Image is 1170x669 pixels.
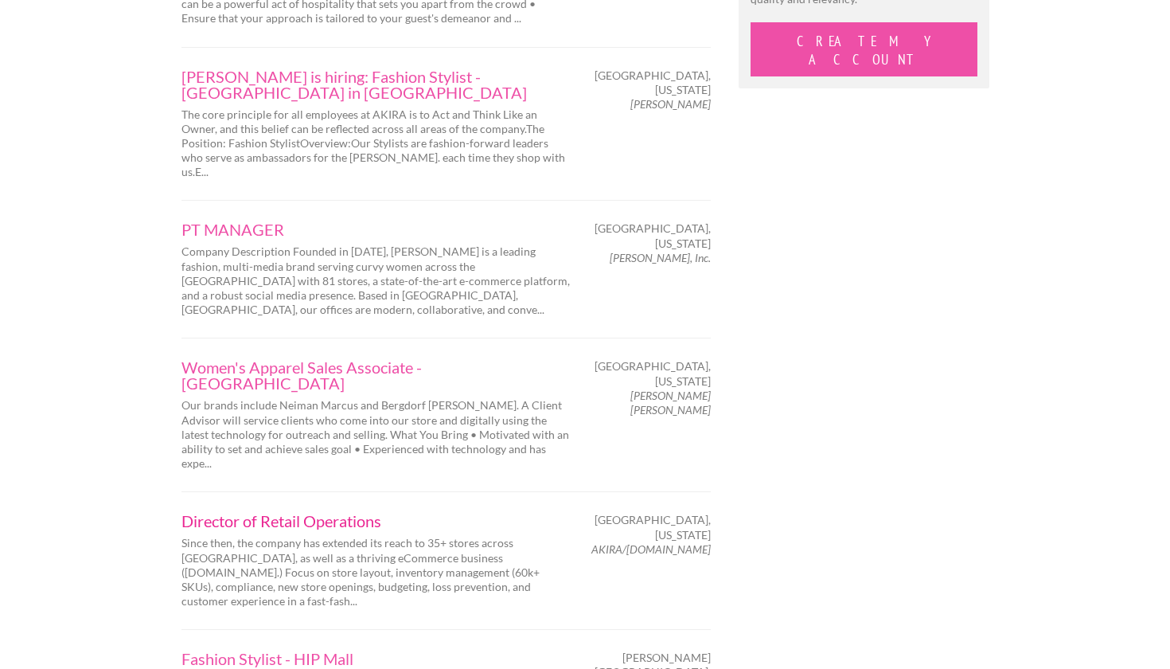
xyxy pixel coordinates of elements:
span: [GEOGRAPHIC_DATA], [US_STATE] [595,221,711,250]
p: Company Description Founded in [DATE], [PERSON_NAME] is a leading fashion, multi-media brand serv... [181,245,571,317]
p: The core principle for all employees at AKIRA is to Act and Think Like an Owner, and this belief ... [181,108,571,180]
span: [GEOGRAPHIC_DATA], [US_STATE] [595,359,711,388]
p: Since then, the company has extended its reach to 35+ stores across [GEOGRAPHIC_DATA], as well as... [181,536,571,608]
a: Women's Apparel Sales Associate - [GEOGRAPHIC_DATA] [181,359,571,391]
em: [PERSON_NAME] [630,97,711,111]
span: [GEOGRAPHIC_DATA], [US_STATE] [595,513,711,542]
button: Create My Account [751,22,977,76]
a: [PERSON_NAME] is hiring: Fashion Stylist - [GEOGRAPHIC_DATA] in [GEOGRAPHIC_DATA] [181,68,571,100]
em: AKIRA/[DOMAIN_NAME] [591,542,711,556]
span: [GEOGRAPHIC_DATA], [US_STATE] [595,68,711,97]
a: PT MANAGER [181,221,571,237]
em: [PERSON_NAME], Inc. [610,251,711,264]
a: Director of Retail Operations [181,513,571,529]
p: Our brands include Neiman Marcus and Bergdorf [PERSON_NAME]. A Client Advisor will service client... [181,398,571,471]
em: [PERSON_NAME] [PERSON_NAME] [630,389,711,417]
a: Fashion Stylist - HIP Mall [181,651,571,667]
